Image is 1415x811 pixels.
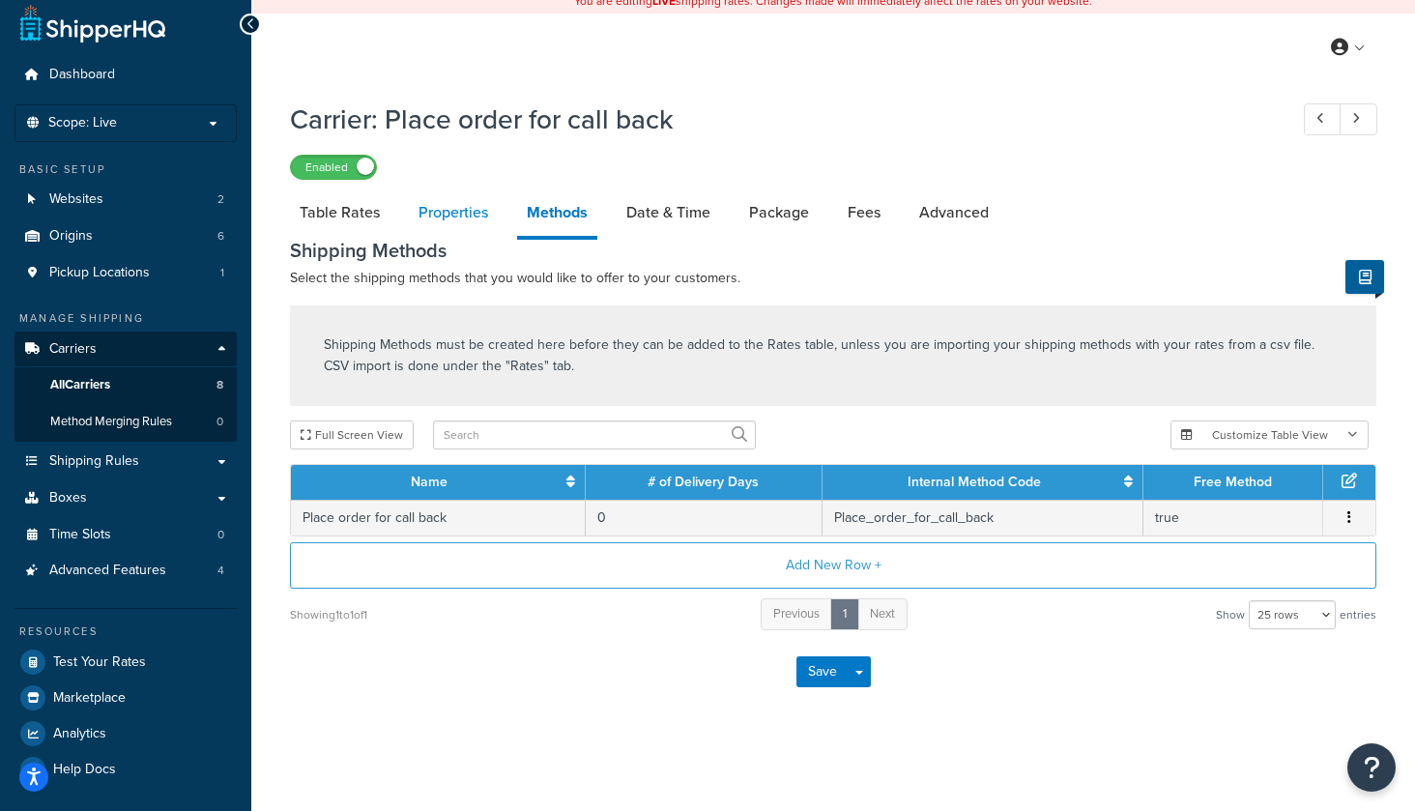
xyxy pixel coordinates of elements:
a: Websites2 [14,182,237,217]
a: Test Your Rates [14,645,237,680]
span: Analytics [53,726,106,742]
div: Showing 1 to 1 of 1 [290,601,367,628]
a: Next Record [1340,103,1377,135]
span: Advanced Features [49,563,166,579]
a: Table Rates [290,189,390,236]
a: Origins6 [14,218,237,254]
div: Resources [14,623,237,640]
button: Open Resource Center [1347,743,1396,792]
span: Marketplace [53,690,126,707]
li: Carriers [14,332,237,442]
a: Internal Method Code [908,472,1041,492]
span: Time Slots [49,527,111,543]
a: Marketplace [14,681,237,715]
span: 2 [217,191,224,208]
th: Free Method [1143,465,1323,500]
span: Help Docs [53,762,116,778]
span: 1 [220,265,224,281]
span: 0 [217,414,223,430]
a: Package [739,189,819,236]
input: Search [433,420,756,449]
li: Websites [14,182,237,217]
span: Origins [49,228,93,245]
a: Analytics [14,716,237,751]
span: Test Your Rates [53,654,146,671]
p: Shipping Methods must be created here before they can be added to the Rates table, unless you are... [324,334,1343,377]
a: Advanced [910,189,998,236]
span: 4 [217,563,224,579]
li: Origins [14,218,237,254]
td: 0 [586,500,823,536]
span: Dashboard [49,67,115,83]
a: Time Slots0 [14,517,237,553]
div: Manage Shipping [14,310,237,327]
span: Method Merging Rules [50,414,172,430]
a: Previous Record [1304,103,1342,135]
span: 8 [217,377,223,393]
a: 1 [830,598,859,630]
span: Show [1216,601,1245,628]
a: Properties [409,189,498,236]
td: Place_order_for_call_back [823,500,1144,536]
a: Advanced Features4 [14,553,237,589]
a: Dashboard [14,57,237,93]
a: Name [411,472,448,492]
h1: Carrier: Place order for call back [290,101,1268,138]
td: Place order for call back [291,500,586,536]
span: entries [1340,601,1376,628]
span: Previous [773,604,820,623]
li: Advanced Features [14,553,237,589]
td: true [1143,500,1323,536]
button: Save [796,656,849,687]
button: Customize Table View [1170,420,1369,449]
span: Pickup Locations [49,265,150,281]
li: Time Slots [14,517,237,553]
button: Full Screen View [290,420,414,449]
a: Date & Time [617,189,720,236]
a: Methods [517,189,597,240]
span: Shipping Rules [49,453,139,470]
a: AllCarriers8 [14,367,237,403]
span: Boxes [49,490,87,507]
span: 6 [217,228,224,245]
div: Basic Setup [14,161,237,178]
span: 0 [217,527,224,543]
button: Show Help Docs [1345,260,1384,294]
a: Fees [838,189,890,236]
a: Help Docs [14,752,237,787]
a: Pickup Locations1 [14,255,237,291]
a: Carriers [14,332,237,367]
a: Boxes [14,480,237,516]
a: Shipping Rules [14,444,237,479]
button: Add New Row + [290,542,1376,589]
a: Previous [761,598,832,630]
label: Enabled [291,156,376,179]
th: # of Delivery Days [586,465,823,500]
span: Websites [49,191,103,208]
span: Next [870,604,895,623]
a: Next [857,598,908,630]
p: Select the shipping methods that you would like to offer to your customers. [290,267,1376,290]
li: Method Merging Rules [14,404,237,440]
span: All Carriers [50,377,110,393]
a: Method Merging Rules0 [14,404,237,440]
h3: Shipping Methods [290,240,1376,261]
span: Scope: Live [48,115,117,131]
li: Pickup Locations [14,255,237,291]
span: Carriers [49,341,97,358]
